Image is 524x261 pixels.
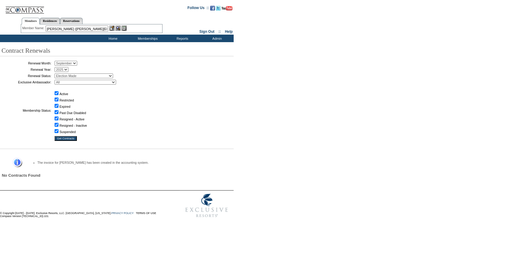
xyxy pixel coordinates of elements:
[199,35,234,42] td: Admin
[222,8,232,11] a: Subscribe to our YouTube Channel
[115,26,121,31] img: View
[59,111,86,115] label: Past Due Disabled
[109,26,115,31] img: b_edit.gif
[216,8,221,11] a: Follow us on Twitter
[22,18,40,24] a: Members
[180,191,234,221] img: Exclusive Resorts
[60,18,83,24] a: Reservations
[59,124,87,127] label: Resigned - Inactive
[136,212,156,215] a: TERMS OF USE
[2,86,51,135] td: Membership Status:
[37,161,223,164] li: The invoice for [PERSON_NAME] has been created in the accounting system.
[40,18,60,24] a: Residences
[2,173,40,178] span: No Contracts Found
[111,212,134,215] a: PRIVACY POLICY
[225,30,233,34] a: Help
[216,6,221,11] img: Follow us on Twitter
[122,26,127,31] img: Reservations
[2,80,51,85] td: Exclusive Ambassador:
[130,35,164,42] td: Memberships
[9,158,22,168] img: Information Message
[188,5,209,12] td: Follow Us ::
[210,8,215,11] a: Become our fan on Facebook
[95,35,130,42] td: Home
[2,73,51,78] td: Renewal Status:
[2,61,51,66] td: Renewal Month:
[55,136,77,141] input: Get Contracts
[199,30,214,34] a: Sign Out
[219,30,221,34] span: ::
[164,35,199,42] td: Reports
[59,105,70,108] label: Expired
[59,130,76,134] label: Suspended
[59,92,68,96] label: Active
[5,2,44,14] img: Compass Home
[59,98,74,102] label: Restricted
[222,6,232,11] img: Subscribe to our YouTube Channel
[22,26,46,31] div: Member Name:
[59,117,84,121] label: Resigned - Active
[2,67,51,72] td: Renewal Year:
[210,6,215,11] img: Become our fan on Facebook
